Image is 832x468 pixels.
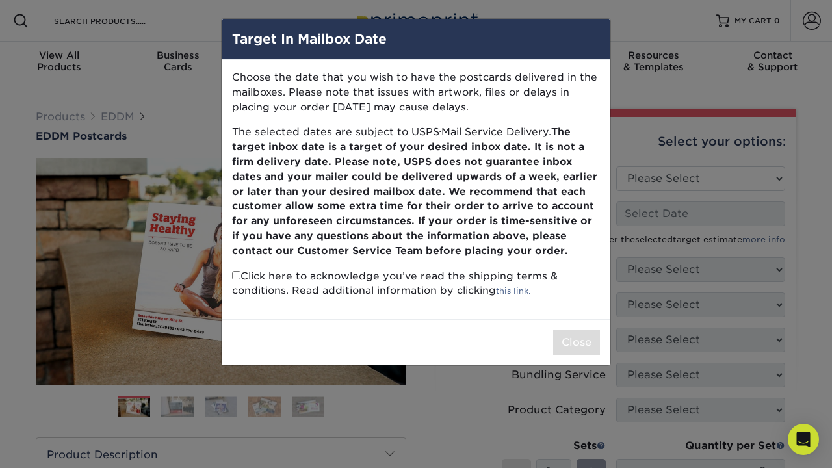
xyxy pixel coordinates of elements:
p: Click here to acknowledge you’ve read the shipping terms & conditions. Read additional informatio... [232,269,600,299]
a: this link. [496,286,530,296]
button: Close [553,330,600,355]
div: Open Intercom Messenger [788,424,819,455]
b: The target inbox date is a target of your desired inbox date. It is not a firm delivery date. Ple... [232,125,597,256]
h4: Target In Mailbox Date [232,29,600,49]
small: ® [439,129,441,134]
p: Choose the date that you wish to have the postcards delivered in the mailboxes. Please note that ... [232,70,600,114]
p: The selected dates are subject to USPS Mail Service Delivery. [232,125,600,258]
